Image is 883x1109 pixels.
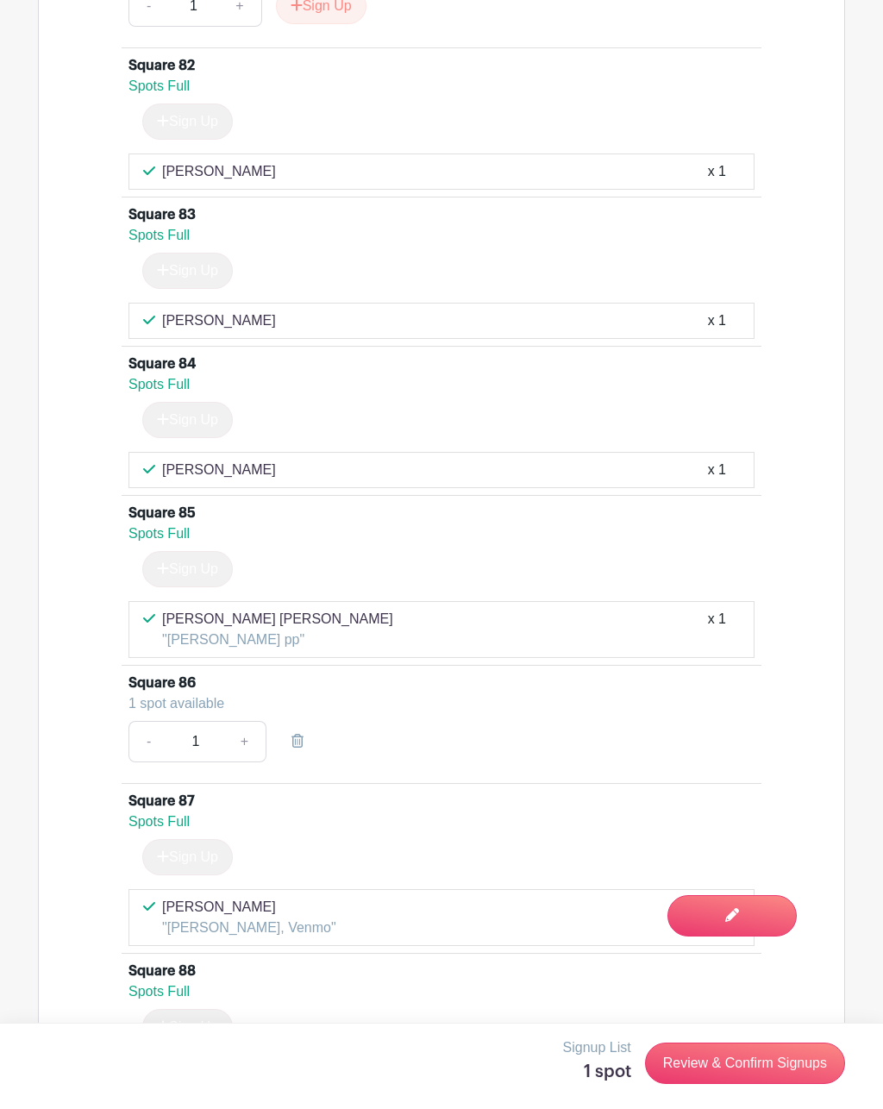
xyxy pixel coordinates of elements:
a: - [128,721,168,762]
span: Spots Full [128,984,190,999]
p: [PERSON_NAME] [PERSON_NAME] [162,609,393,630]
div: x 1 [708,609,726,650]
div: x 1 [708,161,726,182]
p: [PERSON_NAME] [162,310,276,331]
div: Square 84 [128,354,196,374]
h5: 1 spot [563,1062,631,1082]
span: Spots Full [128,814,190,829]
a: + [223,721,266,762]
div: 1 spot available [128,693,741,714]
div: Square 86 [128,673,196,693]
div: Square 87 [128,791,195,811]
a: Review & Confirm Signups [645,1043,845,1084]
div: x 1 [708,310,726,331]
div: Square 82 [128,55,195,76]
div: Square 88 [128,961,196,981]
span: Spots Full [128,228,190,242]
div: Square 85 [128,503,196,523]
p: "[PERSON_NAME], Venmo" [162,918,336,938]
p: Signup List [563,1037,631,1058]
span: Spots Full [128,78,190,93]
span: Spots Full [128,526,190,541]
p: [PERSON_NAME] [162,460,276,480]
p: [PERSON_NAME] [162,161,276,182]
p: [PERSON_NAME] [162,897,336,918]
div: Square 83 [128,204,196,225]
span: Spots Full [128,377,190,392]
p: "[PERSON_NAME] pp" [162,630,393,650]
div: x 1 [708,460,726,480]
